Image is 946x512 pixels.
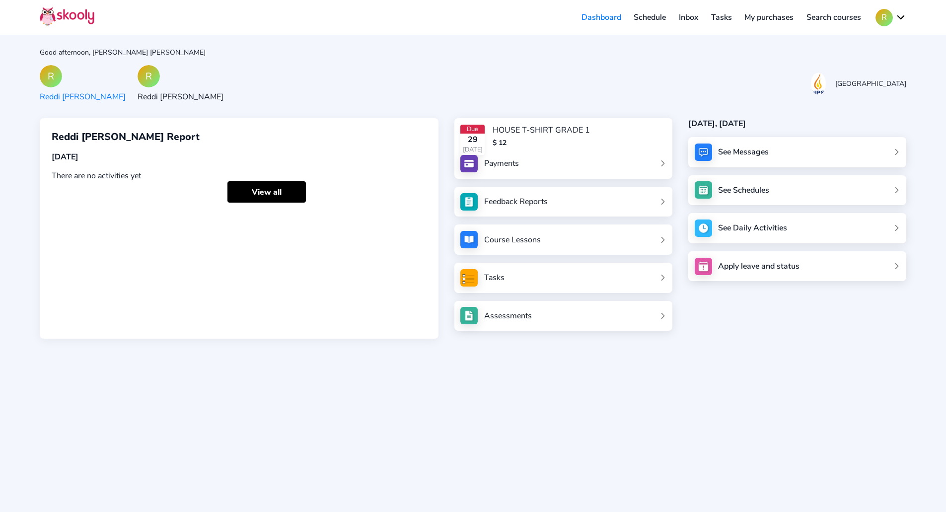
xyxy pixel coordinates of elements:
[460,269,478,287] img: tasksForMpWeb.png
[705,9,738,25] a: Tasks
[138,65,160,87] div: R
[688,175,906,206] a: See Schedules
[695,144,712,161] img: messages.jpg
[695,258,712,275] img: apply_leave.jpg
[493,138,590,147] div: $ 12
[40,91,126,102] div: Reddi [PERSON_NAME]
[718,185,769,196] div: See Schedules
[460,134,485,145] div: 29
[718,146,769,157] div: See Messages
[40,6,94,26] img: Skooly
[460,193,666,211] a: Feedback Reports
[460,307,478,324] img: assessments.jpg
[875,9,906,26] button: Rchevron down outline
[688,213,906,243] a: See Daily Activities
[800,9,868,25] a: Search courses
[227,181,306,203] a: View all
[460,231,478,248] img: courses.jpg
[493,125,590,136] div: HOUSE T-SHIRT GRADE 1
[138,91,223,102] div: Reddi [PERSON_NAME]
[52,130,200,144] span: Reddi [PERSON_NAME] Report
[718,261,800,272] div: Apply leave and status
[738,9,800,25] a: My purchases
[460,193,478,211] img: see_atten.jpg
[460,231,666,248] a: Course Lessons
[695,219,712,237] img: activity.jpg
[40,48,906,57] div: Good afternoon, [PERSON_NAME] [PERSON_NAME]
[460,155,666,172] a: Payments
[52,151,427,162] div: [DATE]
[718,222,787,233] div: See Daily Activities
[672,9,705,25] a: Inbox
[484,196,548,207] div: Feedback Reports
[695,181,712,199] img: schedule.jpg
[484,310,532,321] div: Assessments
[484,272,505,283] div: Tasks
[688,118,906,129] div: [DATE], [DATE]
[484,234,541,245] div: Course Lessons
[460,155,478,172] img: payments.jpg
[40,65,62,87] div: R
[835,79,906,88] div: [GEOGRAPHIC_DATA]
[811,73,826,95] img: 20170717074618169820408676579146e5rDExiun0FCoEly0V.png
[52,170,427,181] div: There are no activities yet
[688,251,906,282] a: Apply leave and status
[460,307,666,324] a: Assessments
[575,9,628,25] a: Dashboard
[460,125,485,134] div: Due
[484,158,519,169] div: Payments
[460,269,666,287] a: Tasks
[628,9,673,25] a: Schedule
[460,145,485,154] div: [DATE]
